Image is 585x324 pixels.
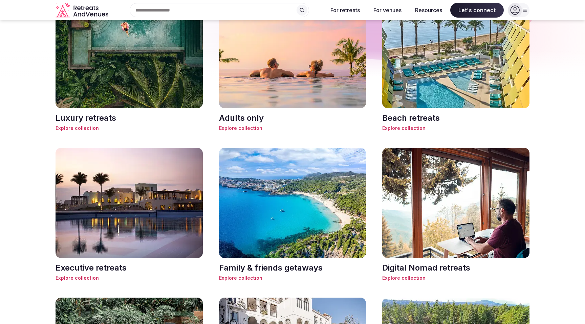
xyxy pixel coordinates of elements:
[325,3,365,18] button: For retreats
[219,148,366,281] a: Family & friends getawaysFamily & friends getawaysExplore collection
[382,275,529,281] span: Explore collection
[450,3,504,18] span: Let's connect
[56,262,203,274] h3: Executive retreats
[219,262,366,274] h3: Family & friends getaways
[382,148,529,281] a: Digital Nomad retreatsDigital Nomad retreatsExplore collection
[56,125,203,132] span: Explore collection
[219,112,366,124] h3: Adults only
[56,112,203,124] h3: Luxury retreats
[56,275,203,281] span: Explore collection
[382,125,529,132] span: Explore collection
[56,3,110,18] svg: Retreats and Venues company logo
[56,148,203,258] img: Executive retreats
[219,125,366,132] span: Explore collection
[382,148,529,258] img: Digital Nomad retreats
[219,275,366,281] span: Explore collection
[382,262,529,274] h3: Digital Nomad retreats
[410,3,448,18] button: Resources
[382,112,529,124] h3: Beach retreats
[219,148,366,258] img: Family & friends getaways
[56,148,203,281] a: Executive retreatsExecutive retreatsExplore collection
[368,3,407,18] button: For venues
[56,3,110,18] a: Visit the homepage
